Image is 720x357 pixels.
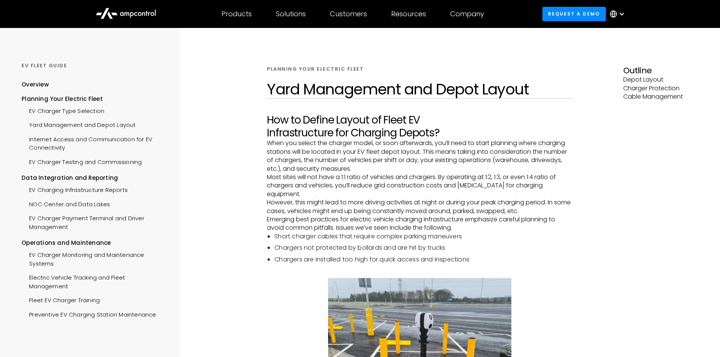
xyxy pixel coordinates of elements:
p: Most sites will not have a 1:1 ratio of vehicles and chargers. By operating at 1:2, 1:3, or even ... [267,173,572,198]
div: Operations and Maintenance [22,239,166,247]
div: Planning Your Electric Fleet [267,66,364,73]
h3: Outline [623,66,698,76]
div: Company [450,10,484,18]
li: Chargers are installed too high for quick access and inspections [274,255,572,264]
div: Solutions [276,10,306,18]
a: Internet Access and Communication for EV Connectivity [22,131,166,154]
a: EV Charger Payment Terminal and Driver Management [22,210,166,233]
div: Products [221,10,252,18]
div: Planning Your Electric Fleet [22,95,166,103]
h2: How to Define Layout of Fleet EV Infrastructure for Charging Depots? [267,114,572,139]
a: NOC Center and Data Lakes [22,196,110,210]
a: EV Charger Type Selection [22,103,104,117]
h1: Yard Management and Depot Layout [267,80,572,98]
div: Customers [330,10,367,18]
a: Electric Vehicle Tracking and Fleet Management [22,270,166,292]
div: Ev Fleet GUIDE [22,62,166,69]
p: ‍ [267,270,572,278]
a: Overview [22,80,49,94]
a: Yard Management and Depot Layout [22,117,136,131]
a: Fleet EV Charger Training [22,292,100,306]
p: Depot Layout [623,76,698,84]
p: Cable Management [623,93,698,101]
li: Chargers not protected by bollards and are hit by trucks [274,244,572,252]
a: EV Charger Monitoring and Maintenance Systems [22,247,166,270]
p: However, this might lead to more driving activities at night or during your peak charging period.... [267,198,572,215]
p: Charger Protection [623,84,698,93]
div: Data Integration and Reporting [22,174,166,182]
div: Resources [391,10,426,18]
a: Request a demo [542,7,606,21]
div: Overview [22,80,49,89]
a: Preventive EV Charging Station Maintenance [22,307,156,321]
li: Short charger cables that require complex parking maneuvers [274,232,572,241]
p: Emerging best practices for electric vehicle charging infrastructure emphasize careful planning t... [267,215,572,232]
p: When you select the charger model, or soon afterwards, you’ll need to start planning where chargi... [267,139,572,173]
a: EV Charger Testing and Commissioning [22,154,142,168]
a: EV Charging Infrastructure Reports [22,182,128,196]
